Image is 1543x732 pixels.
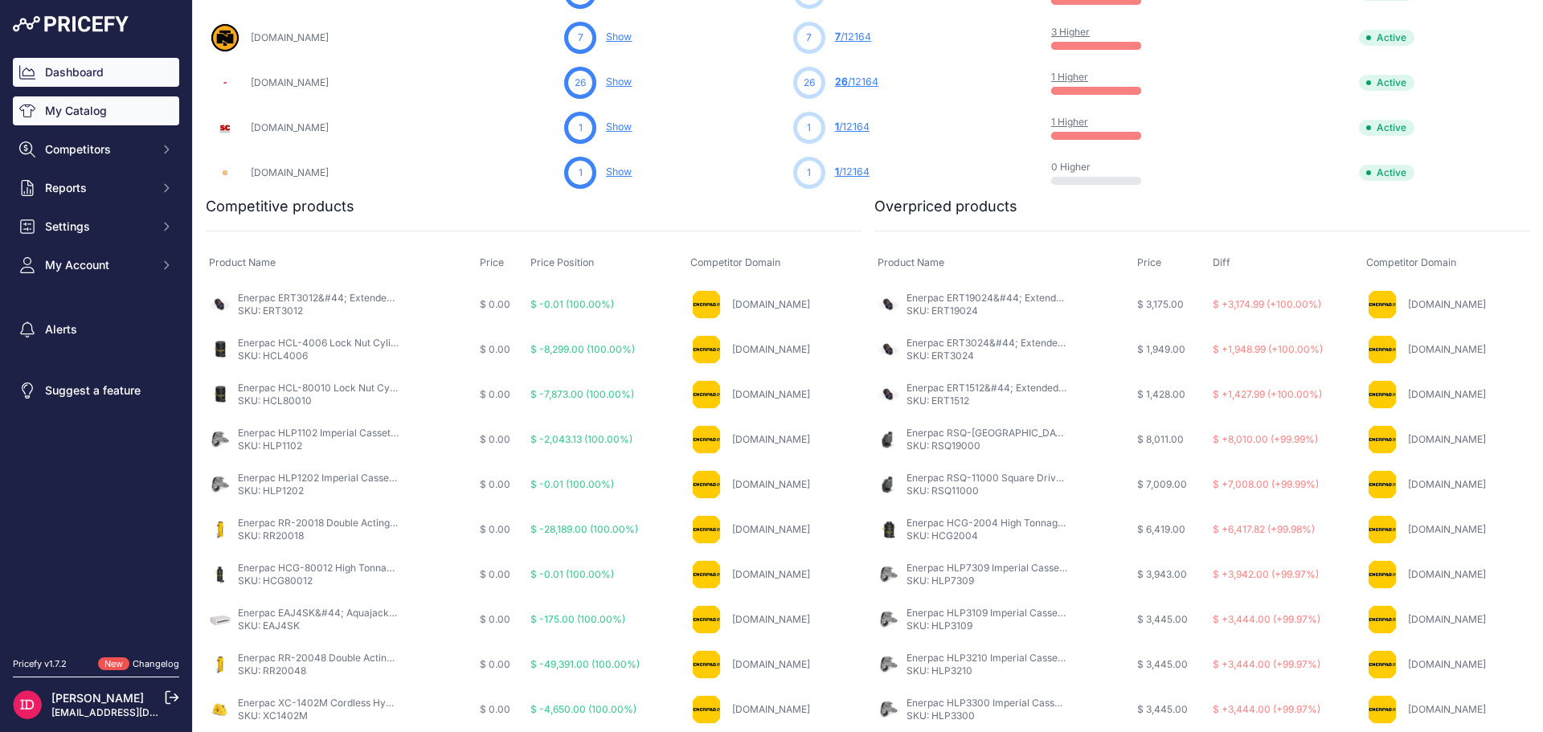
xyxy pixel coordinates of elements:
a: 26/12164 [835,76,878,88]
a: Enerpac HCL-4006 Lock Nut Cylinder [238,337,411,349]
span: Active [1359,120,1414,136]
span: $ +3,444.00 (+99.97%) [1213,613,1320,625]
span: $ +3,174.99 (+100.00%) [1213,298,1321,310]
a: Enerpac ERT3024&#44; Extended Reaction Arm for RSL3000 Torque Wrench [907,337,1262,349]
span: $ -49,391.00 (100.00%) [530,658,640,670]
a: My Catalog [13,96,179,125]
span: Active [1359,30,1414,46]
span: Product Name [209,256,276,268]
a: [DOMAIN_NAME] [1408,388,1486,400]
p: 0 Higher [1051,161,1154,174]
a: Show [606,31,632,43]
a: [DOMAIN_NAME] [251,76,329,88]
a: Enerpac RR-20048 Double Acting Cylinder [238,652,433,664]
span: 7 [835,31,841,43]
span: $ 0.00 [480,613,510,625]
a: [DOMAIN_NAME] [1408,703,1486,715]
span: Reports [45,180,150,196]
p: SKU: XC1402M [238,710,399,722]
a: [DOMAIN_NAME] [732,298,810,310]
a: [DOMAIN_NAME] [732,523,810,535]
a: [DOMAIN_NAME] [732,568,810,580]
p: SKU: ERT3024 [907,350,1067,362]
span: $ 0.00 [480,658,510,670]
span: $ 0.00 [480,703,510,715]
h2: Overpriced products [874,195,1017,218]
p: SKU: ERT3012 [238,305,399,317]
a: [EMAIL_ADDRESS][DOMAIN_NAME] [51,706,219,718]
span: $ 1,949.00 [1137,343,1185,355]
span: $ +3,942.00 (+99.97%) [1213,568,1319,580]
span: Price [480,256,504,268]
button: Reports [13,174,179,202]
button: Competitors [13,135,179,164]
p: SKU: HLP1202 [238,485,399,497]
p: SKU: ERT19024 [907,305,1067,317]
p: SKU: RR20018 [238,530,399,542]
span: 1 [835,166,839,178]
a: [DOMAIN_NAME] [251,31,329,43]
a: [DOMAIN_NAME] [732,658,810,670]
a: Enerpac RSQ-11000 Square Drive Head 1 1/2 in Square Drive Size [907,472,1205,484]
span: Price Position [530,256,594,268]
span: $ 6,419.00 [1137,523,1185,535]
span: $ 0.00 [480,523,510,535]
span: $ +1,427.99 (+100.00%) [1213,388,1322,400]
a: Enerpac RR-20018 Double Acting Cylinder [238,517,431,529]
span: $ 7,009.00 [1137,478,1187,490]
span: Diff [1213,256,1230,268]
a: [DOMAIN_NAME] [1408,478,1486,490]
a: [DOMAIN_NAME] [1408,658,1486,670]
p: SKU: HCL80010 [238,395,399,407]
a: [DOMAIN_NAME] [1408,433,1486,445]
p: SKU: RSQ11000 [907,485,1067,497]
p: SKU: HCL4006 [238,350,399,362]
span: 1 [835,121,839,133]
span: 26 [835,76,848,88]
span: Active [1359,75,1414,91]
span: $ -28,189.00 (100.00%) [530,523,638,535]
span: $ 3,445.00 [1137,613,1188,625]
p: SKU: HLP7309 [907,575,1067,587]
span: $ -2,043.13 (100.00%) [530,433,632,445]
span: 1 [579,121,583,135]
span: 1 [807,121,811,135]
span: 7 [578,31,583,45]
a: [DOMAIN_NAME] [732,613,810,625]
h2: Competitive products [206,195,354,218]
a: Enerpac HLP1102 Imperial Cassette&#44; 1 1/8 in. Hexagon AF size for HMT1500 [238,427,604,439]
a: [DOMAIN_NAME] [732,703,810,715]
p: SKU: RR20048 [238,665,399,677]
a: [DOMAIN_NAME] [732,478,810,490]
p: SKU: HLP3109 [907,620,1067,632]
span: $ +3,444.00 (+99.97%) [1213,658,1320,670]
span: $ 0.00 [480,388,510,400]
a: Alerts [13,315,179,344]
button: My Account [13,251,179,280]
span: New [98,657,129,671]
p: SKU: RSQ19000 [907,440,1067,452]
span: Settings [45,219,150,235]
span: My Account [45,257,150,273]
p: SKU: HLP1102 [238,440,399,452]
a: Show [606,121,632,133]
a: [PERSON_NAME] [51,691,144,705]
span: $ 0.00 [480,298,510,310]
p: SKU: ERT1512 [907,395,1067,407]
span: Competitor Domain [690,256,780,268]
span: $ 0.00 [480,343,510,355]
a: 1/12164 [835,166,870,178]
a: [DOMAIN_NAME] [1408,568,1486,580]
span: $ -7,873.00 (100.00%) [530,388,634,400]
span: $ 8,011.00 [1137,433,1184,445]
span: $ 3,445.00 [1137,658,1188,670]
span: $ +6,417.82 (+99.98%) [1213,523,1315,535]
button: Settings [13,212,179,241]
a: Enerpac HCG-2004 High Tonnage Cylinder [907,517,1104,529]
span: 7 [806,31,812,45]
span: $ 0.00 [480,433,510,445]
a: Enerpac EAJ4SK&#44; Aquajack AJ4 Seal Kit [238,607,447,619]
a: 1 Higher [1051,116,1088,128]
a: Changelog [133,658,179,669]
span: $ 3,445.00 [1137,703,1188,715]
